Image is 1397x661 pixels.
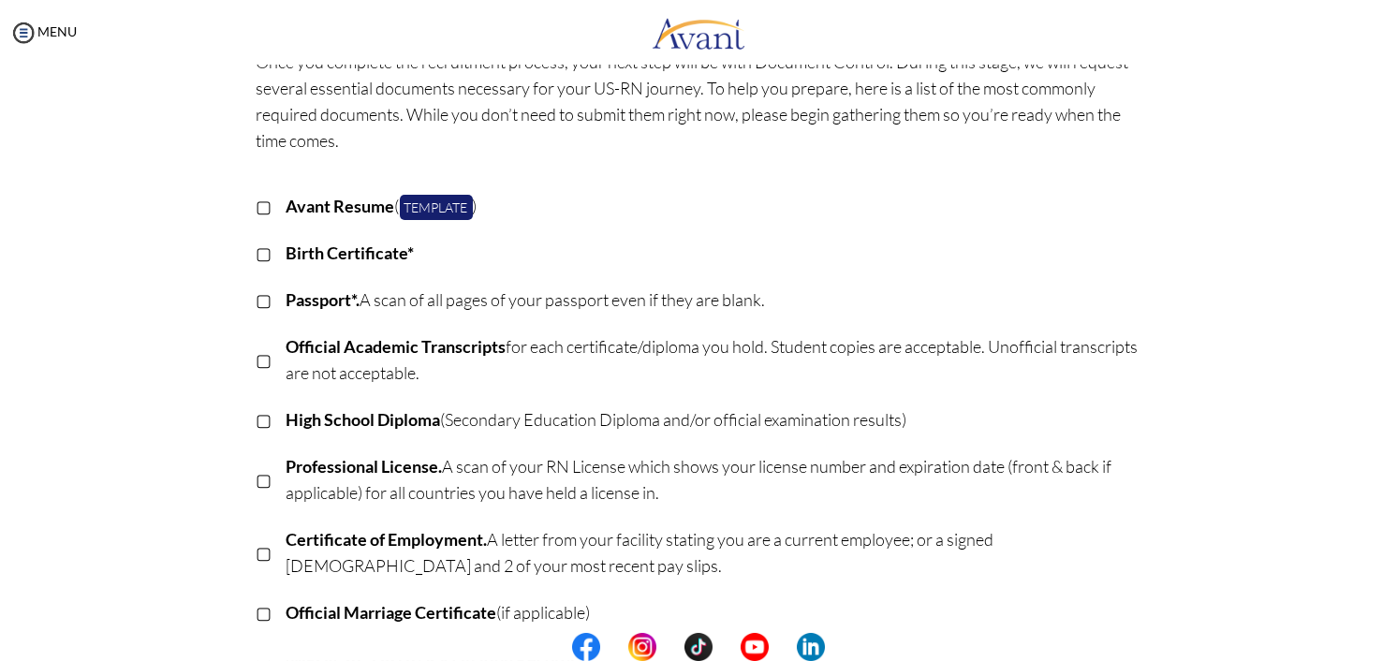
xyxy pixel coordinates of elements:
img: blank.png [769,633,797,661]
img: in.png [628,633,656,661]
img: tt.png [684,633,713,661]
p: A scan of your RN License which shows your license number and expiration date (front & back if ap... [287,453,1141,506]
img: li.png [797,633,825,661]
p: for each certificate/diploma you hold. Student copies are acceptable. Unofficial transcripts are ... [287,333,1141,386]
p: Once you complete the recruitment process, your next step will be with Document Control. During t... [257,49,1141,154]
img: fb.png [572,633,600,661]
img: blank.png [713,633,741,661]
p: ▢ [257,193,272,219]
p: ▢ [257,286,272,313]
p: ▢ [257,346,272,373]
p: ▢ [257,599,272,625]
img: logo.png [652,5,745,61]
b: High School Diploma [287,409,441,430]
p: ▢ [257,406,272,433]
a: Template [400,195,473,220]
b: Avant Resume [287,196,395,216]
img: blank.png [656,633,684,661]
p: ▢ [257,539,272,566]
b: Professional License. [287,456,443,477]
img: blank.png [600,633,628,661]
b: Official Academic Transcripts [287,336,507,357]
p: (if applicable) [287,599,1141,625]
p: (Secondary Education Diploma and/or official examination results) [287,406,1141,433]
b: Certificate of Employment. [287,529,488,550]
p: A scan of all pages of your passport even if they are blank. [287,286,1141,313]
b: Passport*. [287,289,360,310]
img: icon-menu.png [9,19,37,47]
b: Birth Certificate* [287,242,415,263]
p: A letter from your facility stating you are a current employee; or a signed [DEMOGRAPHIC_DATA] an... [287,526,1141,579]
a: MENU [9,23,77,39]
p: ▢ [257,240,272,266]
p: ( ) [287,193,1141,219]
b: Official Marriage Certificate [287,602,497,623]
img: yt.png [741,633,769,661]
p: ▢ [257,466,272,492]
